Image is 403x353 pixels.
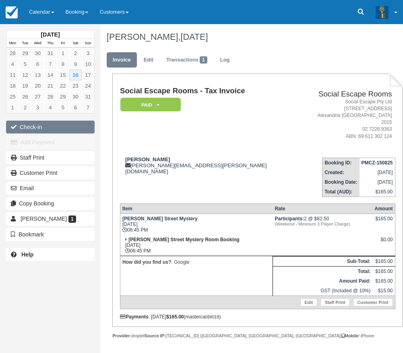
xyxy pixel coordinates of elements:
[31,80,44,91] a: 20
[57,80,69,91] a: 22
[372,203,395,213] th: Amount
[122,259,171,265] strong: How did you find us?
[160,52,213,68] a: Transactions1
[107,52,137,68] a: Invoice
[44,59,56,70] a: 7
[69,91,82,102] a: 30
[57,91,69,102] a: 29
[44,102,56,113] a: 4
[31,39,44,48] th: Wed
[19,39,31,48] th: Tue
[57,70,69,80] a: 15
[6,59,19,70] a: 4
[6,248,95,261] a: Help
[31,102,44,113] a: 3
[6,48,19,59] a: 28
[374,216,393,228] div: $165.00
[57,102,69,113] a: 5
[69,48,82,59] a: 2
[372,286,395,296] td: $15.00
[19,91,31,102] a: 26
[120,98,181,112] em: Paid
[322,168,360,177] th: Created:
[120,314,149,320] strong: Payments
[120,203,273,213] th: Item
[6,102,19,113] a: 1
[120,87,304,95] h1: Social Escape Rooms - Tax Invoice
[69,102,82,113] a: 6
[120,235,273,256] td: [DATE] 06:45 PM
[19,59,31,70] a: 5
[120,97,178,112] a: Paid
[112,333,131,338] strong: Provider:
[31,59,44,70] a: 6
[19,102,31,113] a: 2
[214,52,236,68] a: Log
[6,91,19,102] a: 25
[19,48,31,59] a: 29
[275,222,370,226] em: (Weekend - Minimum 3 Player Charge)
[122,258,271,266] p: : Google
[273,276,372,286] th: Amount Paid:
[21,251,33,258] b: Help
[128,237,239,242] strong: [PERSON_NAME] Street Mystery Room Booking
[166,314,184,320] strong: $165.00
[69,59,82,70] a: 9
[145,333,166,338] strong: Source IP:
[57,59,69,70] a: 8
[342,333,358,338] strong: Mobile
[372,276,395,286] td: $165.00
[21,215,67,222] span: [PERSON_NAME]
[82,91,94,102] a: 31
[322,177,360,187] th: Booking Date:
[120,213,273,235] td: [DATE] 06:45 PM
[210,314,219,319] small: 4018
[273,266,372,276] th: Total:
[200,56,207,64] span: 1
[82,102,94,113] a: 7
[275,216,304,222] strong: Participants
[307,99,392,140] address: Social Escape Pty Ltd [STREET_ADDRESS] Alexandria [GEOGRAPHIC_DATA] 2015 02 7228 9363 ABN: 69 611...
[322,158,360,168] th: Booking ID:
[372,256,395,266] td: $165.00
[122,216,198,222] strong: [PERSON_NAME] Street Mystery
[57,48,69,59] a: 1
[6,39,19,48] th: Mon
[41,31,60,38] strong: [DATE]
[82,48,94,59] a: 3
[120,314,395,320] div: : [DATE] (mastercard )
[273,213,372,235] td: 2 @ $82.50
[31,91,44,102] a: 27
[69,70,82,80] a: 16
[44,91,56,102] a: 28
[6,212,95,225] a: [PERSON_NAME] 1
[322,187,360,197] th: Total (AUD):
[82,70,94,80] a: 17
[374,237,393,249] div: $0.00
[68,215,76,223] span: 1
[372,266,395,276] td: $165.00
[120,156,304,174] div: [PERSON_NAME][EMAIL_ADDRESS][PERSON_NAME][DOMAIN_NAME]
[6,228,95,241] button: Bookmark
[273,256,372,266] th: Sub-Total:
[6,121,95,133] button: Check-in
[300,298,317,306] a: Edit
[69,39,82,48] th: Sat
[360,177,395,187] td: [DATE]
[82,80,94,91] a: 24
[6,182,95,195] button: Email
[6,6,18,18] img: checkfront-main-nav-mini-logo.png
[360,168,395,177] td: [DATE]
[31,48,44,59] a: 30
[138,52,159,68] a: Edit
[44,48,56,59] a: 31
[360,187,395,197] td: $165.00
[362,160,393,166] strong: PMCZ-150825
[44,70,56,80] a: 14
[44,39,56,48] th: Thu
[107,32,397,42] h1: [PERSON_NAME],
[6,136,95,149] button: Add Payment
[353,298,393,306] a: Customer Print
[82,39,94,48] th: Sun
[57,39,69,48] th: Fri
